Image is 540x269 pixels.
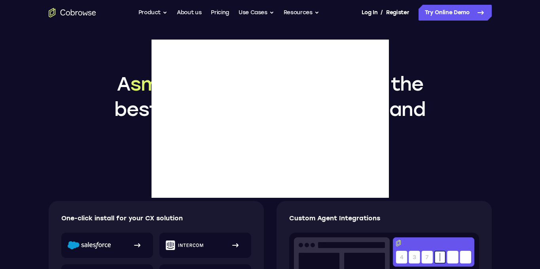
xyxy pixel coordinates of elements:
img: Salesforce logo [68,241,111,250]
a: About us [177,5,201,21]
a: Salesforce logo [61,233,153,258]
h1: A delivers the best results for both Agents and Customers [112,71,428,147]
a: Register [386,5,409,21]
button: Resources [284,5,319,21]
a: Intercom logo [159,233,251,258]
p: One-click install for your CX solution [61,214,252,223]
a: Go to the home page [49,8,96,17]
a: Pricing [211,5,229,21]
img: Intercom logo [166,241,203,250]
a: Log In [362,5,377,21]
p: CRM Integrations [112,63,428,68]
img: blank image [152,40,389,198]
p: Custom Agent Integrations [289,214,479,223]
span: / [381,8,383,17]
span: smooth experience [130,72,313,95]
button: Product [138,5,168,21]
a: Try Online Demo [419,5,492,21]
button: Use Cases [239,5,274,21]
